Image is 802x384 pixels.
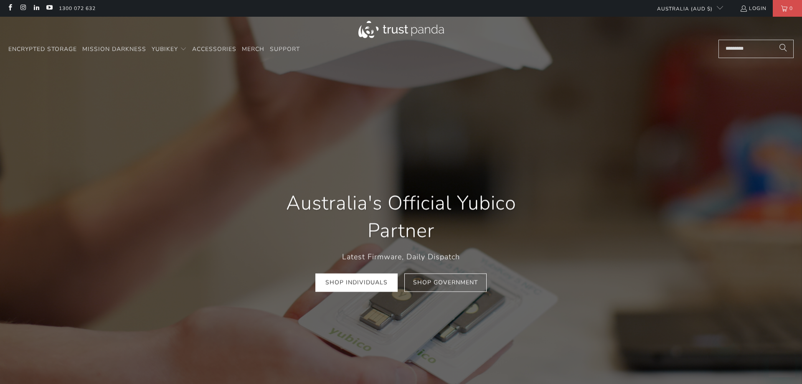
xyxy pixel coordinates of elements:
span: Accessories [192,45,236,53]
a: Support [270,40,300,59]
span: Encrypted Storage [8,45,77,53]
span: YubiKey [152,45,178,53]
span: Mission Darkness [82,45,146,53]
a: Shop Government [404,273,487,292]
a: Accessories [192,40,236,59]
a: Shop Individuals [315,273,398,292]
iframe: Close message [717,331,733,347]
summary: YubiKey [152,40,187,59]
img: Trust Panda Australia [358,21,444,38]
a: Encrypted Storage [8,40,77,59]
a: Mission Darkness [82,40,146,59]
p: Latest Firmware, Daily Dispatch [263,251,539,263]
span: Merch [242,45,264,53]
a: Trust Panda Australia on LinkedIn [33,5,40,12]
button: Search [773,40,794,58]
h1: Australia's Official Yubico Partner [263,190,539,245]
a: 1300 072 632 [59,4,96,13]
a: Trust Panda Australia on YouTube [46,5,53,12]
a: Login [740,4,766,13]
span: Support [270,45,300,53]
a: Merch [242,40,264,59]
input: Search... [718,40,794,58]
iframe: Button to launch messaging window [769,351,795,377]
a: Trust Panda Australia on Facebook [6,5,13,12]
nav: Translation missing: en.navigation.header.main_nav [8,40,300,59]
a: Trust Panda Australia on Instagram [19,5,26,12]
